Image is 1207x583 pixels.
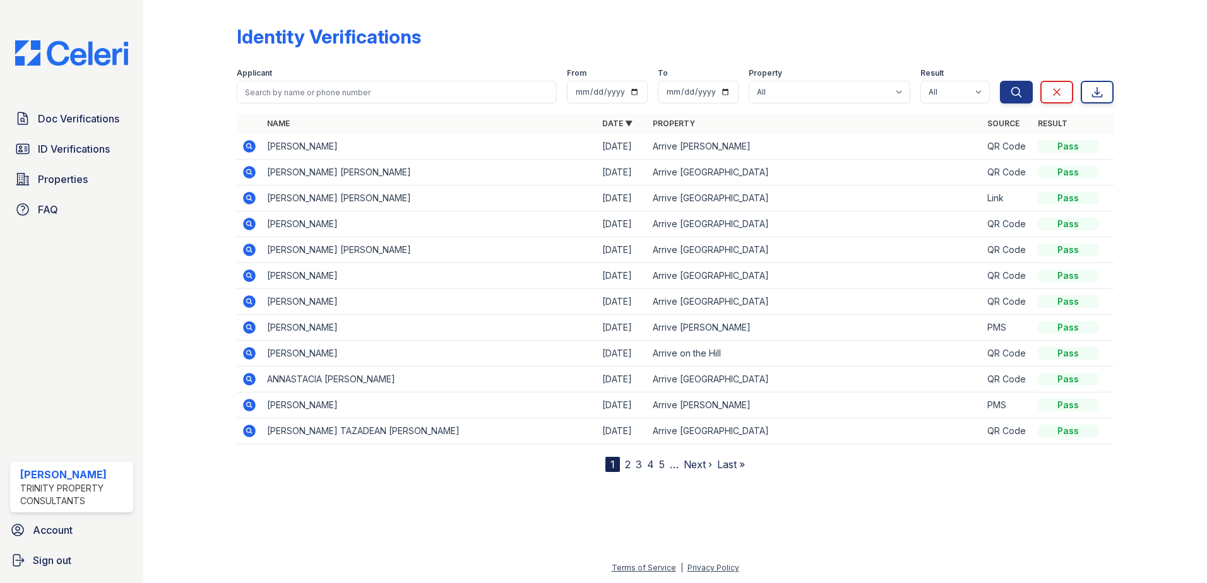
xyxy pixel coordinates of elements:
div: Pass [1038,295,1098,308]
td: PMS [982,392,1033,418]
td: Arrive [GEOGRAPHIC_DATA] [648,263,983,289]
a: Terms of Service [612,563,676,572]
a: 5 [659,458,665,471]
td: [DATE] [597,211,648,237]
td: [PERSON_NAME] [PERSON_NAME] [262,185,597,211]
td: Arrive [PERSON_NAME] [648,134,983,160]
td: Arrive [GEOGRAPHIC_DATA] [648,367,983,392]
td: Arrive on the Hill [648,341,983,367]
td: [DATE] [597,392,648,418]
td: QR Code [982,160,1033,185]
div: Trinity Property Consultants [20,482,128,507]
td: [PERSON_NAME] TAZADEAN [PERSON_NAME] [262,418,597,444]
input: Search by name or phone number [237,81,557,103]
td: [PERSON_NAME] [262,289,597,315]
td: [PERSON_NAME] [PERSON_NAME] [262,237,597,263]
td: [PERSON_NAME] [262,134,597,160]
td: QR Code [982,418,1033,444]
div: 1 [605,457,620,472]
a: Account [5,517,138,543]
div: Pass [1038,399,1098,411]
td: QR Code [982,289,1033,315]
a: Name [267,119,290,128]
span: FAQ [38,202,58,217]
div: Pass [1038,269,1098,282]
a: 4 [647,458,654,471]
td: [DATE] [597,185,648,211]
img: CE_Logo_Blue-a8612792a0a2168367f1c8372b55b34899dd931a85d93a1a3d3e32e68fde9ad4.png [5,40,138,66]
a: Property [653,119,695,128]
a: Privacy Policy [687,563,739,572]
td: Arrive [GEOGRAPHIC_DATA] [648,160,983,185]
div: Pass [1038,321,1098,334]
label: Result [920,68,944,78]
div: Pass [1038,425,1098,437]
a: Source [987,119,1020,128]
span: … [670,457,679,472]
a: Date ▼ [602,119,633,128]
div: | [681,563,683,572]
td: QR Code [982,211,1033,237]
div: Pass [1038,244,1098,256]
a: 3 [636,458,642,471]
td: [PERSON_NAME] [262,263,597,289]
label: To [658,68,668,78]
td: Arrive [GEOGRAPHIC_DATA] [648,237,983,263]
td: [DATE] [597,341,648,367]
td: Arrive [GEOGRAPHIC_DATA] [648,211,983,237]
td: [DATE] [597,315,648,341]
div: Pass [1038,140,1098,153]
a: Sign out [5,548,138,573]
a: Result [1038,119,1067,128]
td: Arrive [PERSON_NAME] [648,392,983,418]
td: Arrive [GEOGRAPHIC_DATA] [648,185,983,211]
td: Arrive [GEOGRAPHIC_DATA] [648,418,983,444]
span: Account [33,522,73,538]
td: Arrive [GEOGRAPHIC_DATA] [648,289,983,315]
td: [DATE] [597,289,648,315]
label: From [567,68,586,78]
td: QR Code [982,134,1033,160]
td: [DATE] [597,367,648,392]
td: QR Code [982,237,1033,263]
td: [PERSON_NAME] [262,392,597,418]
td: [PERSON_NAME] [262,211,597,237]
td: [PERSON_NAME] [262,315,597,341]
span: ID Verifications [38,141,110,156]
a: Doc Verifications [10,106,133,131]
div: Pass [1038,218,1098,230]
span: Sign out [33,553,71,568]
label: Property [749,68,782,78]
span: Doc Verifications [38,111,119,126]
td: [PERSON_NAME] [262,341,597,367]
a: 2 [625,458,631,471]
td: Link [982,185,1033,211]
a: FAQ [10,197,133,222]
td: [DATE] [597,418,648,444]
td: QR Code [982,367,1033,392]
td: [DATE] [597,160,648,185]
td: QR Code [982,341,1033,367]
td: Arrive [PERSON_NAME] [648,315,983,341]
td: PMS [982,315,1033,341]
td: QR Code [982,263,1033,289]
div: Pass [1038,347,1098,360]
td: [DATE] [597,134,648,160]
div: Identity Verifications [237,25,421,48]
td: ANNASTACIA [PERSON_NAME] [262,367,597,392]
td: [DATE] [597,263,648,289]
div: Pass [1038,192,1098,204]
div: Pass [1038,166,1098,179]
a: Next › [684,458,712,471]
td: [DATE] [597,237,648,263]
div: [PERSON_NAME] [20,467,128,482]
a: ID Verifications [10,136,133,162]
div: Pass [1038,373,1098,386]
label: Applicant [237,68,272,78]
a: Last » [717,458,745,471]
td: [PERSON_NAME] [PERSON_NAME] [262,160,597,185]
span: Properties [38,172,88,187]
a: Properties [10,167,133,192]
